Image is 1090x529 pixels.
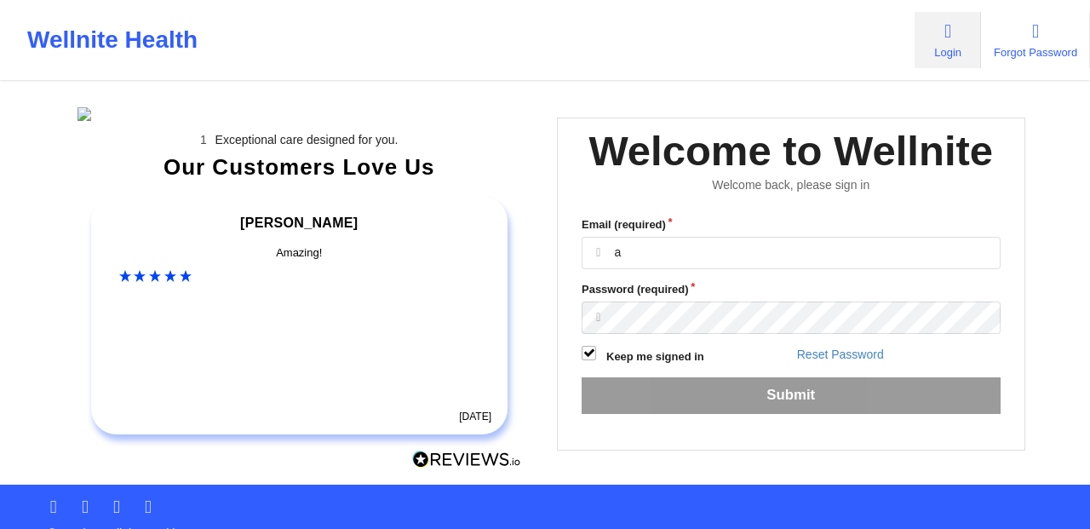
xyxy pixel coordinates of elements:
label: Password (required) [582,281,1001,298]
div: Our Customers Love Us [77,158,522,175]
label: Email (required) [582,216,1001,233]
a: Login [915,12,981,68]
img: Reviews.io Logo [412,451,521,469]
li: Exceptional care designed for you. [92,133,521,147]
input: Email address [582,237,1001,269]
img: wellnite-auth-hero_200.c722682e.png [77,107,522,121]
div: Welcome back, please sign in [570,178,1013,193]
div: Welcome to Wellnite [588,124,993,178]
time: [DATE] [459,411,491,423]
a: Reviews.io Logo [412,451,521,473]
label: Keep me signed in [606,348,704,365]
span: [PERSON_NAME] [240,216,358,230]
div: Amazing! [119,244,480,262]
a: Forgot Password [981,12,1090,68]
a: Reset Password [797,348,884,361]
